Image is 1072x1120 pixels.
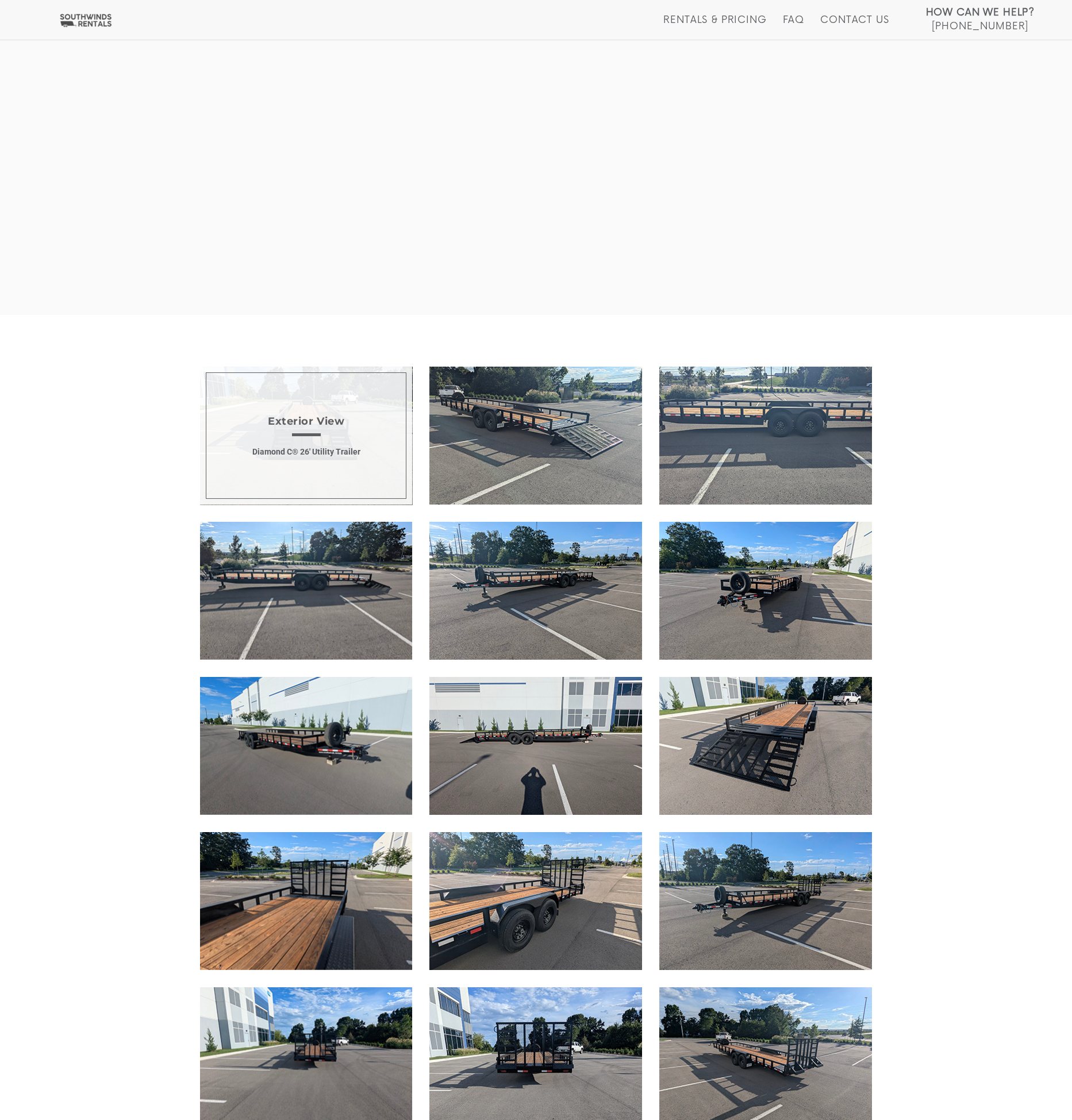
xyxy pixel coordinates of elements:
a: Diamond C® 26' Utility Trailer [200,677,413,815]
a: How Can We Help? [PHONE_NUMBER] [926,6,1035,31]
a: Diamond C® 26' Utility Trailer [659,367,872,505]
a: Diamond C® 26' Utility Trailer [429,832,642,970]
a: Diamond C® 26' Utility Trailer [200,832,413,970]
a: Diamond C® 26' Utility Trailer [429,522,642,660]
a: FAQ [783,14,805,40]
a: Diamond C® 26' Utility Trailer Exterior View Diamond C® 26' Utility Trailer [200,367,413,505]
a: Diamond C® 26' Utility Trailer [659,832,872,970]
a: Diamond C® 26' Utility Trailer [200,522,413,660]
img: Southwinds Rentals Logo [57,13,114,28]
strong: How Can We Help? [926,7,1035,18]
a: Diamond C® 26' Utility Trailer [429,367,642,505]
a: Diamond C® 26' Utility Trailer [659,677,872,815]
a: Diamond C® 26' Utility Trailer [659,522,872,660]
a: Contact Us [820,14,889,40]
a: Diamond C® 26' Utility Trailer [429,677,642,815]
a: Rentals & Pricing [663,14,766,40]
span: [PHONE_NUMBER] [932,21,1028,32]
